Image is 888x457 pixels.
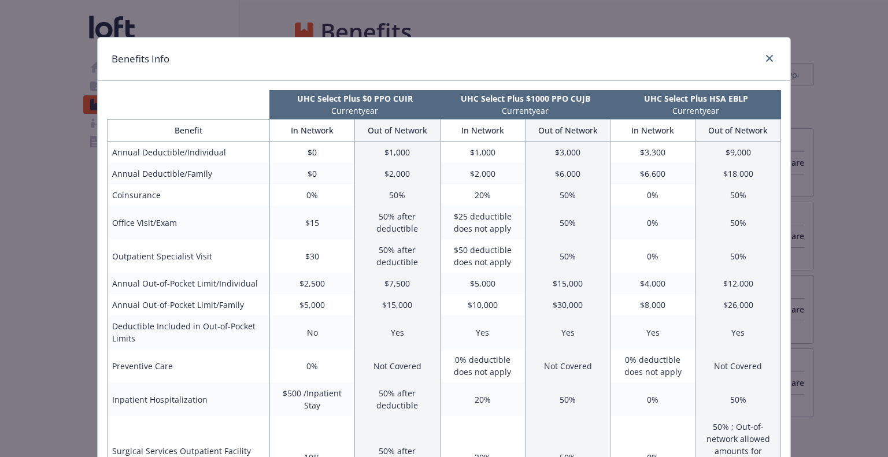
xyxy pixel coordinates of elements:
td: Outpatient Specialist Visit [108,239,270,273]
td: Yes [695,315,780,349]
td: 0% [610,239,695,273]
td: $30,000 [525,294,610,315]
td: 20% [440,382,525,416]
td: 0% [610,382,695,416]
p: UHC Select Plus HSA EBLP [613,92,779,105]
td: $9,000 [695,142,780,164]
td: Yes [440,315,525,349]
td: Preventive Care [108,349,270,382]
td: Annual Out-of-Pocket Limit/Individual [108,273,270,294]
td: Not Covered [355,349,440,382]
td: $7,500 [355,273,440,294]
td: No [269,315,354,349]
td: $2,000 [355,163,440,184]
td: 0% [610,206,695,239]
td: $4,000 [610,273,695,294]
td: 20% [440,184,525,206]
td: $6,600 [610,163,695,184]
td: 50% [355,184,440,206]
td: 50% [695,184,780,206]
td: 0% [269,349,354,382]
td: $6,000 [525,163,610,184]
td: 50% [695,239,780,273]
td: 50% [695,382,780,416]
td: $10,000 [440,294,525,315]
td: Coinsurance [108,184,270,206]
td: $8,000 [610,294,695,315]
td: $1,000 [355,142,440,164]
td: 50% [525,184,610,206]
td: $18,000 [695,163,780,184]
td: Not Covered [525,349,610,382]
td: $2,500 [269,273,354,294]
td: Yes [610,315,695,349]
td: 50% [525,239,610,273]
td: 50% after deductible [355,382,440,416]
td: Inpatient Hospitalization [108,382,270,416]
td: 0% deductible does not apply [440,349,525,382]
td: $3,300 [610,142,695,164]
td: $15 [269,206,354,239]
td: $5,000 [269,294,354,315]
p: UHC Select Plus $1000 PPO CUJB [442,92,608,105]
td: Annual Deductible/Individual [108,142,270,164]
td: Yes [525,315,610,349]
td: 50% after deductible [355,206,440,239]
td: Yes [355,315,440,349]
td: 50% [695,206,780,239]
td: 0% [610,184,695,206]
td: 0% [269,184,354,206]
h1: Benefits Info [112,51,169,66]
td: $2,000 [440,163,525,184]
td: Annual Deductible/Family [108,163,270,184]
td: $50 deductible does not apply [440,239,525,273]
p: UHC Select Plus $0 PPO CUIR [272,92,438,105]
td: 50% [525,206,610,239]
td: $500 /Inpatient Stay [269,382,354,416]
td: $1,000 [440,142,525,164]
td: $0 [269,142,354,164]
td: 50% [525,382,610,416]
td: $5,000 [440,273,525,294]
th: Benefit [108,120,270,142]
td: Annual Out-of-Pocket Limit/Family [108,294,270,315]
th: Out of Network [695,120,780,142]
td: 0% deductible does not apply [610,349,695,382]
p: Current year [613,105,779,117]
p: Current year [442,105,608,117]
a: close [763,51,776,65]
td: $3,000 [525,142,610,164]
td: $15,000 [355,294,440,315]
td: $0 [269,163,354,184]
td: $25 deductible does not apply [440,206,525,239]
th: intentionally left blank [107,90,269,119]
td: 50% after deductible [355,239,440,273]
td: Deductible Included in Out-of-Pocket Limits [108,315,270,349]
td: $26,000 [695,294,780,315]
th: In Network [440,120,525,142]
p: Current year [272,105,438,117]
th: Out of Network [355,120,440,142]
th: In Network [269,120,354,142]
th: Out of Network [525,120,610,142]
td: $12,000 [695,273,780,294]
th: In Network [610,120,695,142]
td: Not Covered [695,349,780,382]
td: $30 [269,239,354,273]
td: $15,000 [525,273,610,294]
td: Office Visit/Exam [108,206,270,239]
